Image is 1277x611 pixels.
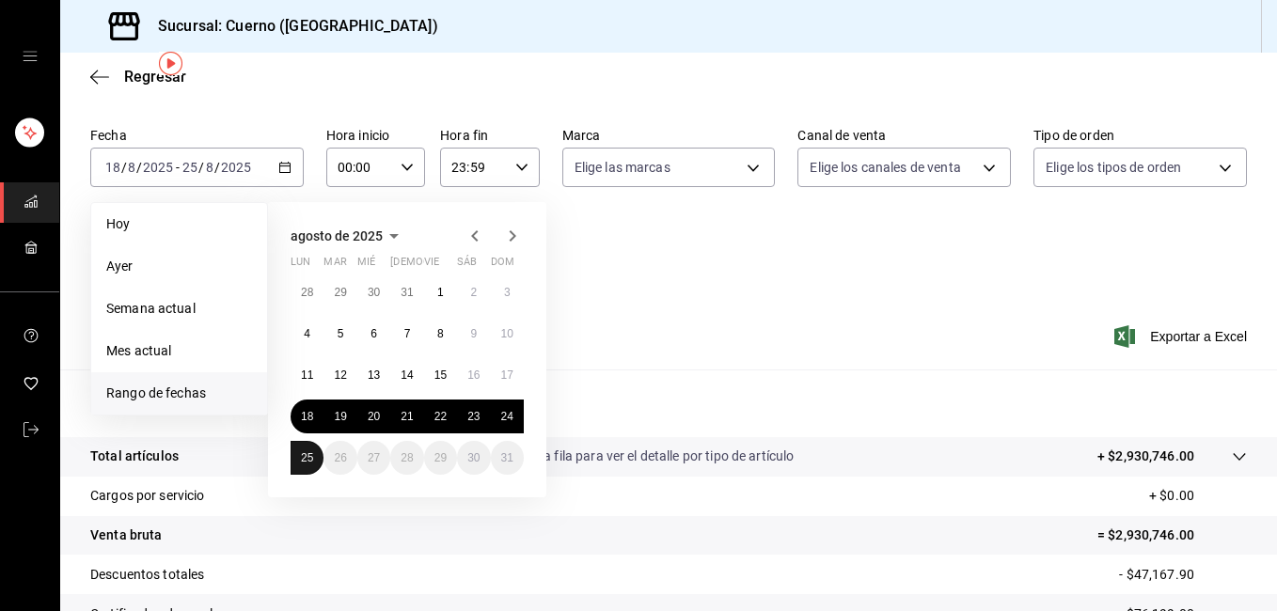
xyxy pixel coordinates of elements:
[127,160,136,175] input: --
[797,129,1011,142] label: Canal de venta
[121,160,127,175] span: /
[176,160,180,175] span: -
[370,327,377,340] abbr: 6 de agosto de 2025
[810,158,960,177] span: Elige los canales de venta
[491,317,524,351] button: 10 de agosto de 2025
[424,275,457,309] button: 1 de agosto de 2025
[142,160,174,175] input: ----
[501,368,513,382] abbr: 17 de agosto de 2025
[334,368,346,382] abbr: 12 de agosto de 2025
[124,68,186,86] span: Regresar
[491,399,524,433] button: 24 de agosto de 2025
[323,441,356,475] button: 26 de agosto de 2025
[357,256,375,275] abbr: miércoles
[90,129,304,142] label: Fecha
[357,317,390,351] button: 6 de agosto de 2025
[357,441,390,475] button: 27 de agosto de 2025
[401,286,413,299] abbr: 31 de julio de 2025
[1046,158,1181,177] span: Elige los tipos de orden
[136,160,142,175] span: /
[390,358,423,392] button: 14 de agosto de 2025
[1033,129,1247,142] label: Tipo de orden
[304,327,310,340] abbr: 4 de agosto de 2025
[106,384,252,403] span: Rango de fechas
[457,317,490,351] button: 9 de agosto de 2025
[401,410,413,423] abbr: 21 de agosto de 2025
[491,441,524,475] button: 31 de agosto de 2025
[457,441,490,475] button: 30 de agosto de 2025
[467,451,480,464] abbr: 30 de agosto de 2025
[90,565,204,585] p: Descuentos totales
[457,256,477,275] abbr: sábado
[106,299,252,319] span: Semana actual
[291,358,323,392] button: 11 de agosto de 2025
[104,160,121,175] input: --
[390,256,501,275] abbr: jueves
[301,451,313,464] abbr: 25 de agosto de 2025
[501,451,513,464] abbr: 31 de agosto de 2025
[291,399,323,433] button: 18 de agosto de 2025
[323,399,356,433] button: 19 de agosto de 2025
[106,214,252,234] span: Hoy
[1149,486,1247,506] p: + $0.00
[1119,565,1247,585] p: - $47,167.90
[467,410,480,423] abbr: 23 de agosto de 2025
[334,286,346,299] abbr: 29 de julio de 2025
[181,160,198,175] input: --
[437,286,444,299] abbr: 1 de agosto de 2025
[106,341,252,361] span: Mes actual
[491,275,524,309] button: 3 de agosto de 2025
[23,49,38,64] button: open drawer
[291,225,405,247] button: agosto de 2025
[434,410,447,423] abbr: 22 de agosto de 2025
[368,286,380,299] abbr: 30 de julio de 2025
[470,286,477,299] abbr: 2 de agosto de 2025
[301,286,313,299] abbr: 28 de julio de 2025
[404,327,411,340] abbr: 7 de agosto de 2025
[467,368,480,382] abbr: 16 de agosto de 2025
[562,129,776,142] label: Marca
[457,275,490,309] button: 2 de agosto de 2025
[434,368,447,382] abbr: 15 de agosto de 2025
[491,256,514,275] abbr: domingo
[220,160,252,175] input: ----
[323,317,356,351] button: 5 de agosto de 2025
[390,441,423,475] button: 28 de agosto de 2025
[401,368,413,382] abbr: 14 de agosto de 2025
[390,317,423,351] button: 7 de agosto de 2025
[491,358,524,392] button: 17 de agosto de 2025
[357,358,390,392] button: 13 de agosto de 2025
[357,275,390,309] button: 30 de julio de 2025
[90,392,1247,415] p: Resumen
[334,451,346,464] abbr: 26 de agosto de 2025
[457,399,490,433] button: 23 de agosto de 2025
[291,256,310,275] abbr: lunes
[323,358,356,392] button: 12 de agosto de 2025
[198,160,204,175] span: /
[368,451,380,464] abbr: 27 de agosto de 2025
[90,486,205,506] p: Cargos por servicio
[90,446,179,466] p: Total artículos
[159,52,182,75] button: Tooltip marker
[334,410,346,423] abbr: 19 de agosto de 2025
[440,129,539,142] label: Hora fin
[368,368,380,382] abbr: 13 de agosto de 2025
[90,68,186,86] button: Regresar
[1118,325,1247,348] button: Exportar a Excel
[1097,525,1247,545] p: = $2,930,746.00
[214,160,220,175] span: /
[390,275,423,309] button: 31 de julio de 2025
[326,129,425,142] label: Hora inicio
[1097,446,1194,466] p: + $2,930,746.00
[205,160,214,175] input: --
[323,275,356,309] button: 29 de julio de 2025
[424,441,457,475] button: 29 de agosto de 2025
[457,358,490,392] button: 16 de agosto de 2025
[291,317,323,351] button: 4 de agosto de 2025
[424,399,457,433] button: 22 de agosto de 2025
[401,451,413,464] abbr: 28 de agosto de 2025
[501,410,513,423] abbr: 24 de agosto de 2025
[437,327,444,340] abbr: 8 de agosto de 2025
[291,441,323,475] button: 25 de agosto de 2025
